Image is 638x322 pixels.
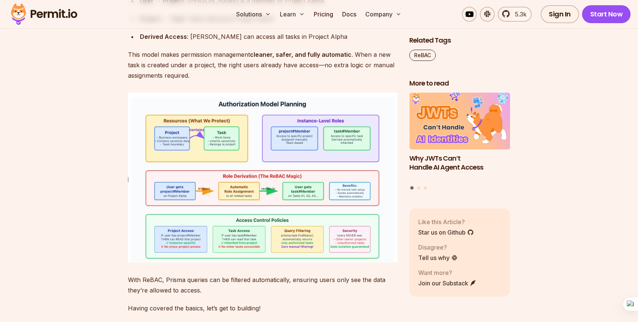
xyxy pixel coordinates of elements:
button: Solutions [233,7,274,22]
a: ReBAC [409,50,436,61]
a: Join our Substack [418,278,476,287]
a: Pricing [311,7,336,22]
button: Go to slide 1 [410,186,414,189]
h2: More to read [409,79,510,88]
img: image.png [128,93,397,262]
button: Learn [277,7,308,22]
span: 5.3k [510,10,526,19]
a: Why JWTs Can’t Handle AI Agent AccessWhy JWTs Can’t Handle AI Agent Access [409,93,510,182]
p: Want more? [418,268,476,277]
a: Start Now [582,5,631,23]
h3: Why JWTs Can’t Handle AI Agent Access [409,154,510,172]
a: Docs [339,7,359,22]
h2: Related Tags [409,36,510,45]
p: This model makes permission management . When a new task is created under a project, the right us... [128,49,397,81]
div: : [PERSON_NAME] can access all tasks in Project Alpha [140,31,397,42]
a: Star us on Github [418,227,474,236]
p: With ReBAC, Prisma queries can be filtered automatically, ensuring users only see the data they’r... [128,275,397,295]
button: Go to slide 2 [417,186,420,189]
p: Like this Article? [418,217,474,226]
strong: cleaner, safer, and fully automatic [250,51,351,58]
p: Disagree? [418,242,458,251]
button: Company [362,7,404,22]
a: Sign In [541,5,579,23]
img: Permit logo [7,1,81,27]
strong: Derived Access [140,33,187,40]
button: Go to slide 3 [424,186,427,189]
div: Posts [409,93,510,191]
li: 1 of 3 [409,93,510,182]
a: 5.3k [498,7,532,22]
img: Why JWTs Can’t Handle AI Agent Access [409,93,510,149]
p: Having covered the basics, let’s get to building! [128,303,397,313]
a: Tell us why [418,253,458,262]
